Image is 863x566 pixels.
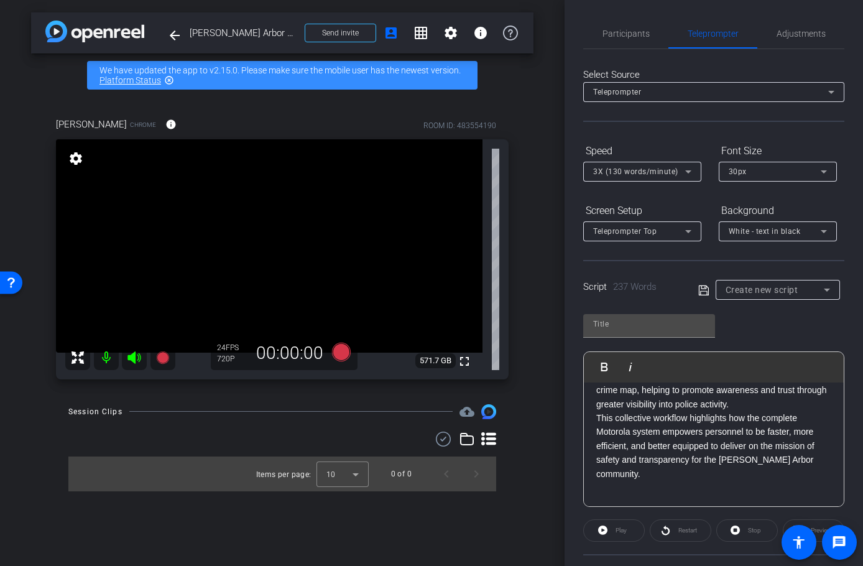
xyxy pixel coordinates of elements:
button: Bold (Ctrl+B) [593,355,616,379]
button: Italic (Ctrl+I) [619,355,642,379]
mat-icon: grid_on [413,26,428,40]
div: 00:00:00 [248,343,331,364]
div: Session Clips [68,406,122,418]
mat-icon: account_box [384,26,399,40]
div: Font Size [719,141,837,162]
span: White - text in black [729,227,801,236]
mat-icon: accessibility [791,535,806,550]
span: Teleprompter Top [593,227,657,236]
span: Teleprompter [688,29,739,38]
mat-icon: arrow_back [167,28,182,43]
mat-icon: settings [67,151,85,166]
div: 0 of 0 [391,468,412,480]
div: Items per page: [256,468,312,481]
div: Script [583,280,681,294]
div: Speed [583,141,701,162]
mat-icon: info [165,119,177,130]
span: Chrome [130,120,156,129]
span: 30px [729,167,747,176]
div: Screen Setup [583,200,701,221]
span: Adjustments [777,29,826,38]
span: 571.7 GB [415,353,456,368]
div: ROOM ID: 483554190 [423,120,496,131]
input: Title [593,317,705,332]
span: [PERSON_NAME] [56,118,127,131]
button: Previous page [431,459,461,489]
div: Background [719,200,837,221]
span: Teleprompter [593,88,641,96]
p: This collective workflow highlights how the complete Motorola system empowers personnel to be fas... [596,411,831,481]
span: Send invite [322,28,359,38]
span: Destinations for your clips [459,404,474,419]
a: Platform Status [99,75,161,85]
div: We have updated the app to v2.15.0. Please make sure the mobile user has the newest version. [87,61,478,90]
span: [PERSON_NAME] Arbor PD [190,21,297,45]
span: FPS [226,343,239,352]
img: Session clips [481,404,496,419]
div: Select Source [583,68,844,82]
mat-icon: highlight_off [164,75,174,85]
img: app-logo [45,21,144,42]
span: Participants [602,29,650,38]
div: 720P [217,354,248,364]
mat-icon: settings [443,26,458,40]
button: Next page [461,459,491,489]
button: Send invite [305,24,376,42]
span: 237 Words [613,281,657,292]
mat-icon: fullscreen [457,354,472,369]
mat-icon: message [832,535,847,550]
span: 3X (130 words/minute) [593,167,678,176]
mat-icon: info [473,26,488,40]
mat-icon: cloud_upload [459,404,474,419]
div: 24 [217,343,248,353]
span: Create new script [726,285,798,295]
